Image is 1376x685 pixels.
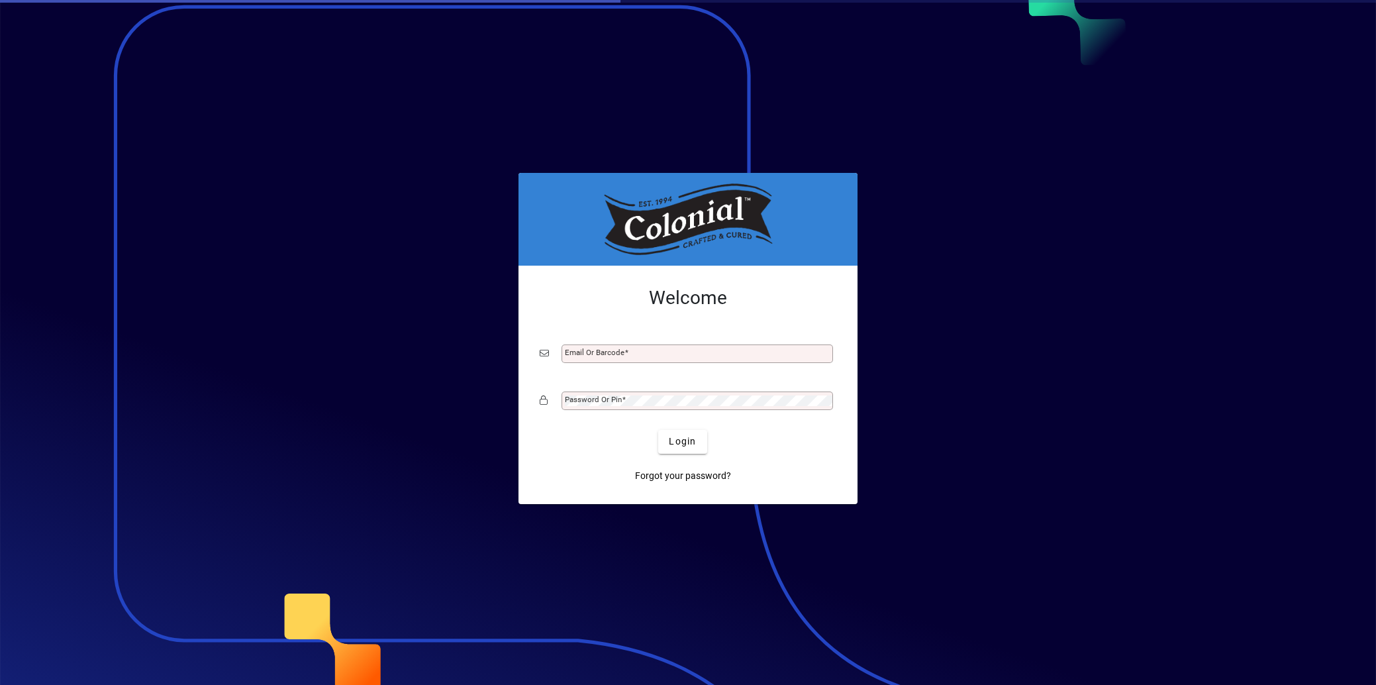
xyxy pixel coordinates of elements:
a: Forgot your password? [630,464,736,488]
button: Login [658,430,707,454]
mat-label: Password or Pin [565,395,622,404]
span: Login [669,435,696,448]
mat-label: Email or Barcode [565,348,624,357]
span: Forgot your password? [635,469,731,483]
h2: Welcome [540,287,836,309]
